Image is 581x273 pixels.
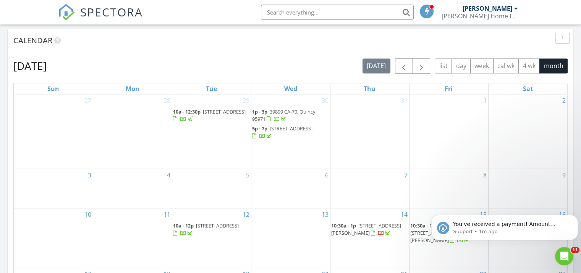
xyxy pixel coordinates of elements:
span: [STREET_ADDRESS][PERSON_NAME] [410,229,453,244]
a: Wednesday [283,83,299,94]
a: 1p - 3p 39899 CA-70, Quincy 95971 [252,108,315,122]
a: Go to July 27, 2025 [83,94,93,107]
td: Go to August 7, 2025 [330,169,409,208]
a: Go to August 1, 2025 [482,94,488,107]
a: Go to August 6, 2025 [324,169,330,181]
a: Go to August 8, 2025 [482,169,488,181]
button: 4 wk [518,58,540,73]
div: Lucky Linford Home Inspections [442,12,518,20]
td: Go to August 6, 2025 [251,169,330,208]
a: Go to August 4, 2025 [165,169,172,181]
a: Sunday [46,83,61,94]
span: SPECTORA [80,4,143,20]
iframe: Intercom live chat [555,247,573,265]
img: The Best Home Inspection Software - Spectora [58,4,75,21]
span: 10:30a - 12:30p [410,222,445,229]
td: Go to August 11, 2025 [93,208,172,268]
td: Go to August 5, 2025 [172,169,251,208]
span: 39899 CA-70, Quincy 95971 [252,108,315,122]
input: Search everything... [261,5,414,20]
td: Go to July 31, 2025 [330,94,409,169]
h2: [DATE] [13,58,47,73]
span: [STREET_ADDRESS][PERSON_NAME] [331,222,401,236]
a: 10:30a - 12:30p [STREET_ADDRESS][PERSON_NAME] [410,222,471,244]
a: Monday [124,83,141,94]
button: day [452,58,471,73]
td: Go to August 14, 2025 [330,208,409,268]
a: 10a - 12:30p [STREET_ADDRESS] [173,108,246,122]
a: Go to August 5, 2025 [244,169,251,181]
a: Go to August 10, 2025 [83,208,93,221]
a: Go to July 30, 2025 [320,94,330,107]
a: Tuesday [204,83,218,94]
td: Go to July 30, 2025 [251,94,330,169]
button: Next month [413,58,430,74]
a: 10:30a - 1p [STREET_ADDRESS][PERSON_NAME] [331,222,401,236]
a: Go to July 31, 2025 [399,94,409,107]
button: list [435,58,452,73]
a: 5p - 7p [STREET_ADDRESS] [252,124,329,141]
a: 1p - 3p 39899 CA-70, Quincy 95971 [252,107,329,124]
td: Go to August 2, 2025 [488,94,567,169]
span: 5p - 7p [252,125,267,132]
a: Go to August 12, 2025 [241,208,251,221]
button: Previous month [395,58,413,74]
a: Go to August 9, 2025 [561,169,567,181]
span: [STREET_ADDRESS] [203,108,246,115]
td: Go to July 28, 2025 [93,94,172,169]
span: 1p - 3p [252,108,267,115]
a: Thursday [362,83,377,94]
a: Go to August 7, 2025 [403,169,409,181]
td: Go to August 15, 2025 [409,208,488,268]
button: [DATE] [363,58,390,73]
span: 10a - 12:30p [173,108,201,115]
td: Go to August 3, 2025 [14,169,93,208]
a: Go to August 13, 2025 [320,208,330,221]
a: Go to July 28, 2025 [162,94,172,107]
a: Go to August 14, 2025 [399,208,409,221]
a: Saturday [521,83,534,94]
td: Go to August 10, 2025 [14,208,93,268]
span: [STREET_ADDRESS] [196,222,239,229]
button: cal wk [493,58,519,73]
td: Go to July 29, 2025 [172,94,251,169]
td: Go to July 27, 2025 [14,94,93,169]
td: Go to August 8, 2025 [409,169,488,208]
div: [PERSON_NAME] [463,5,512,12]
a: Go to July 29, 2025 [241,94,251,107]
a: 10:30a - 1p [STREET_ADDRESS][PERSON_NAME] [331,221,408,238]
a: 10a - 12p [STREET_ADDRESS] [173,222,239,236]
span: 10:30a - 1p [331,222,356,229]
a: 10a - 12:30p [STREET_ADDRESS] [173,107,250,124]
td: Go to August 12, 2025 [172,208,251,268]
td: Go to August 1, 2025 [409,94,488,169]
span: 10a - 12p [173,222,194,229]
button: month [539,58,568,73]
span: 11 [571,247,579,253]
a: Go to August 2, 2025 [561,94,567,107]
a: Go to August 3, 2025 [86,169,93,181]
span: Calendar [13,35,52,45]
a: Friday [443,83,454,94]
span: [STREET_ADDRESS] [270,125,312,132]
a: 5p - 7p [STREET_ADDRESS] [252,125,312,139]
td: Go to August 9, 2025 [488,169,567,208]
iframe: Intercom notifications message [428,199,581,252]
td: Go to August 4, 2025 [93,169,172,208]
td: Go to August 13, 2025 [251,208,330,268]
button: week [470,58,494,73]
a: SPECTORA [58,10,143,26]
a: 10a - 12p [STREET_ADDRESS] [173,221,250,238]
a: 10:30a - 12:30p [STREET_ADDRESS][PERSON_NAME] [410,221,487,245]
a: Go to August 11, 2025 [162,208,172,221]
